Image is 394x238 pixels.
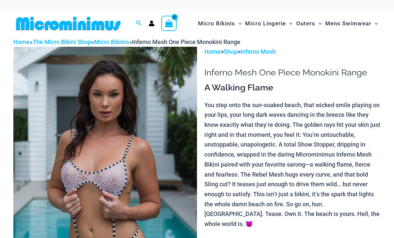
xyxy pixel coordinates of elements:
[296,15,315,32] span: Outers
[132,38,240,45] span: Inferno Mesh One Piece Monokini Range
[235,15,242,32] span: Menu Toggle
[13,38,30,45] a: Home
[136,19,142,28] a: Search icon link
[204,67,381,78] h1: Inferno Mesh One Piece Monokini Range
[325,15,371,32] span: Mens Swimwear
[294,13,324,34] a: OutersMenu ToggleMenu Toggle
[195,12,381,35] nav: Site Navigation
[13,38,240,45] span: » » »
[204,47,381,57] p: > >
[196,13,243,34] a: Micro BikinisMenu ToggleMenu Toggle
[371,15,378,32] span: Menu Toggle
[286,15,292,32] span: Menu Toggle
[94,38,129,45] a: Micro Bikinis
[315,15,322,32] span: Menu Toggle
[161,16,177,31] a: View Shopping Cart, empty
[245,15,286,32] span: Micro Lingerie
[198,15,235,32] span: Micro Bikinis
[204,82,381,93] h3: A Walking Flame
[240,48,276,55] a: Inferno Mesh
[13,16,123,31] img: MM SHOP LOGO FLAT
[204,48,221,55] a: Home
[243,13,294,34] a: Micro LingerieMenu ToggleMenu Toggle
[324,13,380,34] a: Mens SwimwearMenu ToggleMenu Toggle
[33,38,91,45] a: The Micro Bikini Shop
[224,48,237,55] a: Shop
[204,100,381,229] p: You step onto the sun-soaked beach, that wicked smile playing on your lips, your long dark waves ...
[149,20,155,26] a: Account icon link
